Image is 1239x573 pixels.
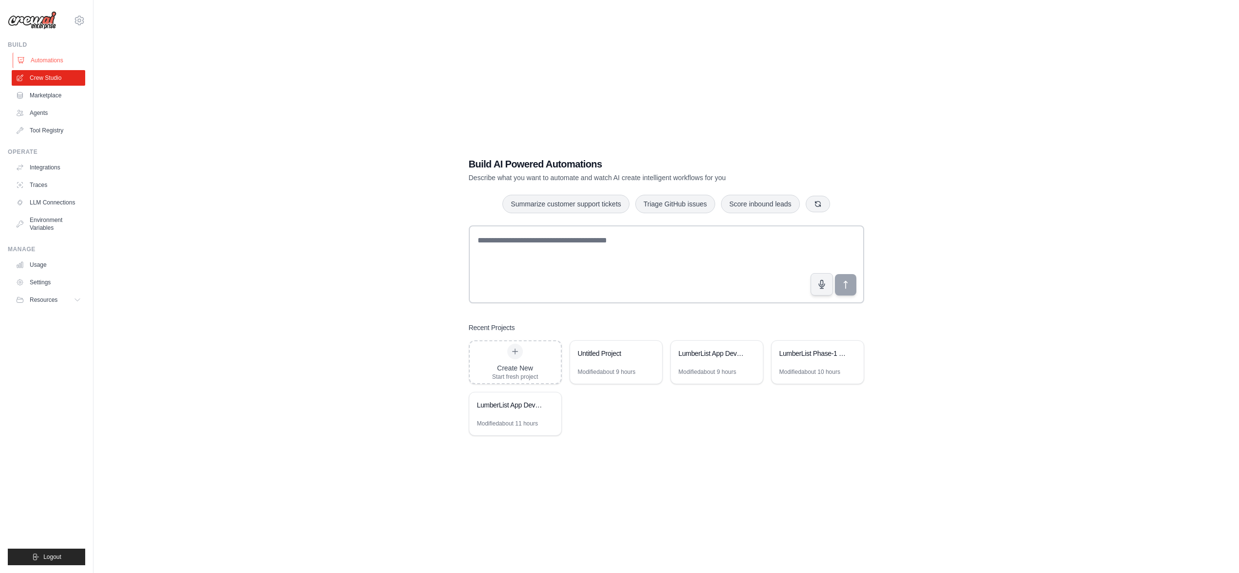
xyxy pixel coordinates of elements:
button: Triage GitHub issues [635,195,715,213]
a: Tool Registry [12,123,85,138]
button: Resources [12,292,85,308]
a: Environment Variables [12,212,85,236]
button: Click to speak your automation idea [811,273,833,296]
a: LLM Connections [12,195,85,210]
span: Resources [30,296,57,304]
div: LumberList App Development Team [679,349,745,358]
a: Traces [12,177,85,193]
img: Logo [8,11,56,30]
div: Start fresh project [492,373,538,381]
span: Logout [43,553,61,561]
button: Summarize customer support tickets [502,195,629,213]
h3: Recent Projects [469,323,515,333]
button: Get new suggestions [806,196,830,212]
a: Crew Studio [12,70,85,86]
iframe: Chat Widget [1190,526,1239,573]
div: Manage [8,245,85,253]
div: Modified about 11 hours [477,420,538,427]
div: Operate [8,148,85,156]
div: LumberList App Development Team [477,400,544,410]
a: Integrations [12,160,85,175]
h1: Build AI Powered Automations [469,157,796,171]
p: Describe what you want to automate and watch AI create intelligent workflows for you [469,173,796,183]
button: Logout [8,549,85,565]
a: Automations [13,53,86,68]
div: Create New [492,363,538,373]
a: Usage [12,257,85,273]
div: Build [8,41,85,49]
div: Modified about 9 hours [679,368,737,376]
div: Modified about 9 hours [578,368,636,376]
button: Score inbound leads [721,195,800,213]
div: LumberList Phase-1 Deliverables [779,349,846,358]
div: Modified about 10 hours [779,368,840,376]
a: Marketplace [12,88,85,103]
a: Agents [12,105,85,121]
div: Untitled Project [578,349,645,358]
a: Settings [12,275,85,290]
